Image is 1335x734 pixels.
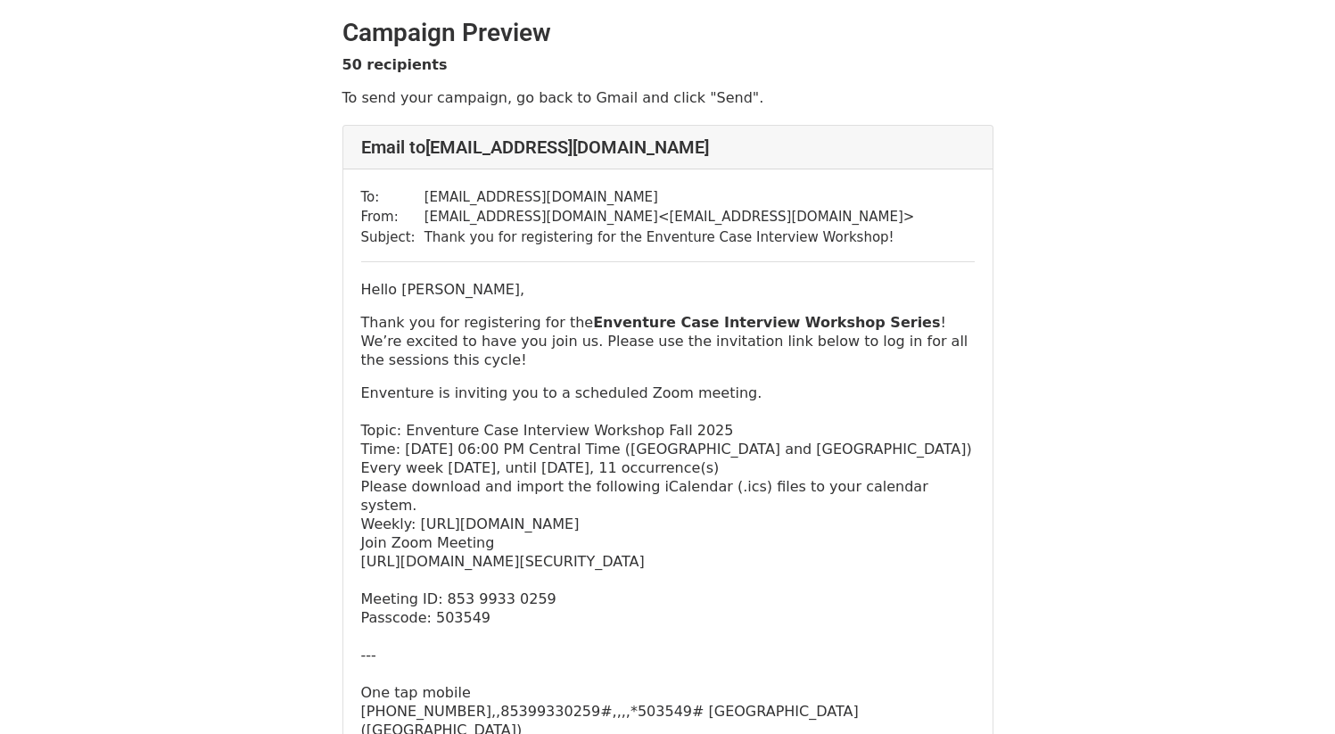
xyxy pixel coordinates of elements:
p: Hello [PERSON_NAME], [361,280,975,299]
h4: Email to [EMAIL_ADDRESS][DOMAIN_NAME] [361,136,975,158]
td: Subject: [361,227,424,248]
strong: 50 recipients [342,56,448,73]
td: [EMAIL_ADDRESS][DOMAIN_NAME] [424,187,915,208]
td: Thank you for registering for the Enventure Case Interview Workshop! [424,227,915,248]
p: To send your campaign, go back to Gmail and click "Send". [342,88,993,107]
td: From: [361,207,424,227]
p: Thank you for registering for the ! We’re excited to have you join us. Please use the invitation ... [361,313,975,369]
h2: Campaign Preview [342,18,993,48]
strong: Enventure Case Interview Workshop Series [593,314,940,331]
td: To: [361,187,424,208]
td: [EMAIL_ADDRESS][DOMAIN_NAME] < [EMAIL_ADDRESS][DOMAIN_NAME] > [424,207,915,227]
